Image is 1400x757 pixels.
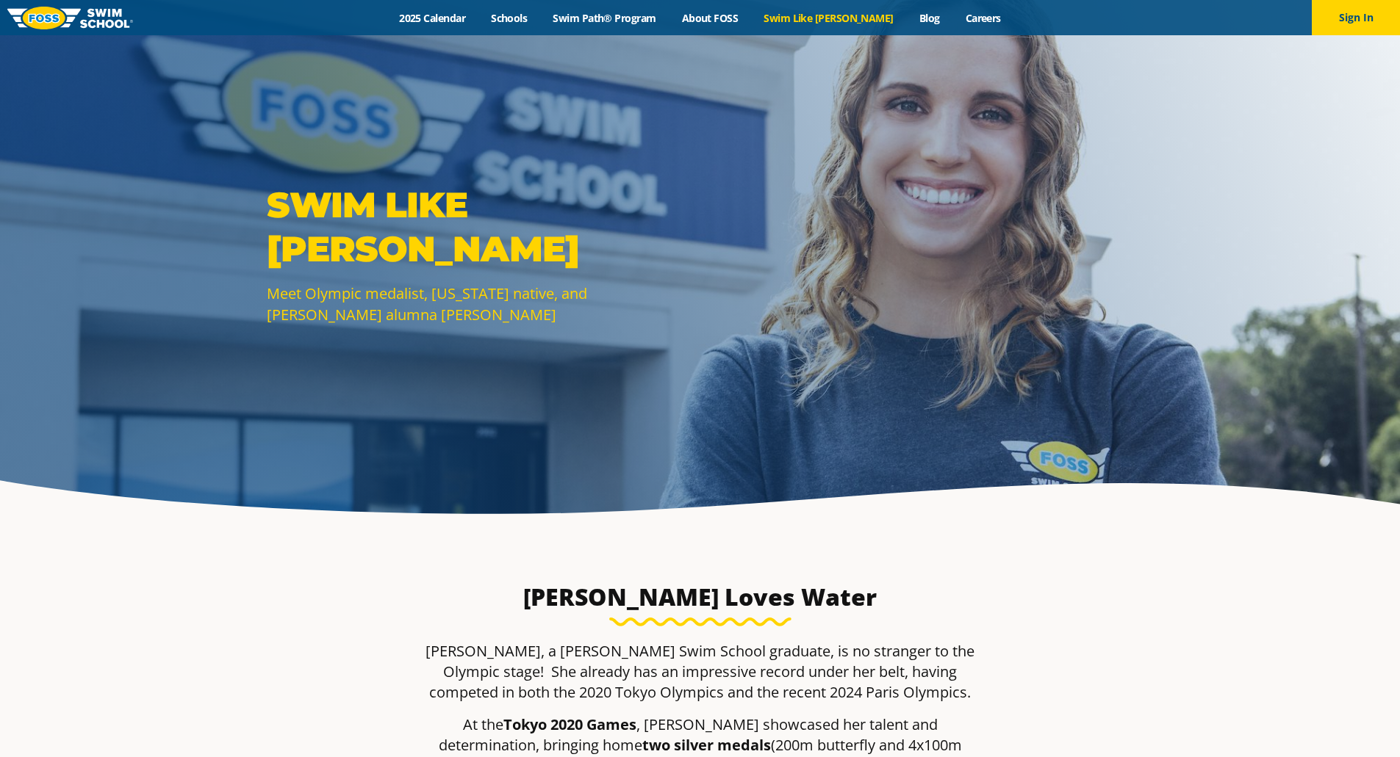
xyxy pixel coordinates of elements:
[500,582,900,612] h3: [PERSON_NAME] Loves Water
[669,11,751,25] a: About FOSS
[267,183,693,271] p: SWIM LIKE [PERSON_NAME]
[906,11,952,25] a: Blog
[540,11,669,25] a: Swim Path® Program
[7,7,133,29] img: FOSS Swim School Logo
[267,283,693,325] p: Meet Olympic medalist, [US_STATE] native, and [PERSON_NAME] alumna [PERSON_NAME]
[503,714,636,734] strong: Tokyo 2020 Games
[478,11,540,25] a: Schools
[952,11,1013,25] a: Careers
[642,735,771,755] strong: two silver medals
[751,11,907,25] a: Swim Like [PERSON_NAME]
[414,641,987,703] p: [PERSON_NAME], a [PERSON_NAME] Swim School graduate, is no stranger to the Olympic stage! She alr...
[387,11,478,25] a: 2025 Calendar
